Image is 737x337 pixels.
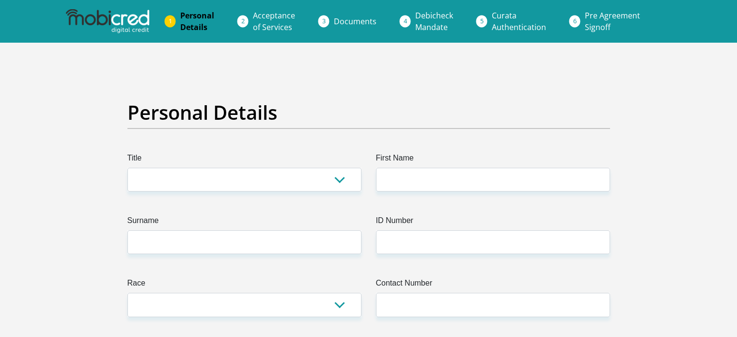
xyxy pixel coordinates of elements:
span: Personal Details [180,10,214,32]
label: ID Number [376,215,610,230]
span: Curata Authentication [492,10,546,32]
input: First Name [376,168,610,192]
label: Race [127,277,361,293]
span: Debicheck Mandate [415,10,453,32]
a: PersonalDetails [172,6,222,37]
a: Documents [326,12,384,31]
label: First Name [376,152,610,168]
label: Contact Number [376,277,610,293]
a: DebicheckMandate [408,6,461,37]
a: Pre AgreementSignoff [577,6,648,37]
span: Documents [334,16,376,27]
label: Title [127,152,361,168]
span: Acceptance of Services [253,10,295,32]
a: Acceptanceof Services [245,6,303,37]
input: Surname [127,230,361,254]
input: Contact Number [376,293,610,317]
h2: Personal Details [127,101,610,124]
img: mobicred logo [66,9,149,33]
label: Surname [127,215,361,230]
a: CurataAuthentication [484,6,554,37]
span: Pre Agreement Signoff [585,10,640,32]
input: ID Number [376,230,610,254]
